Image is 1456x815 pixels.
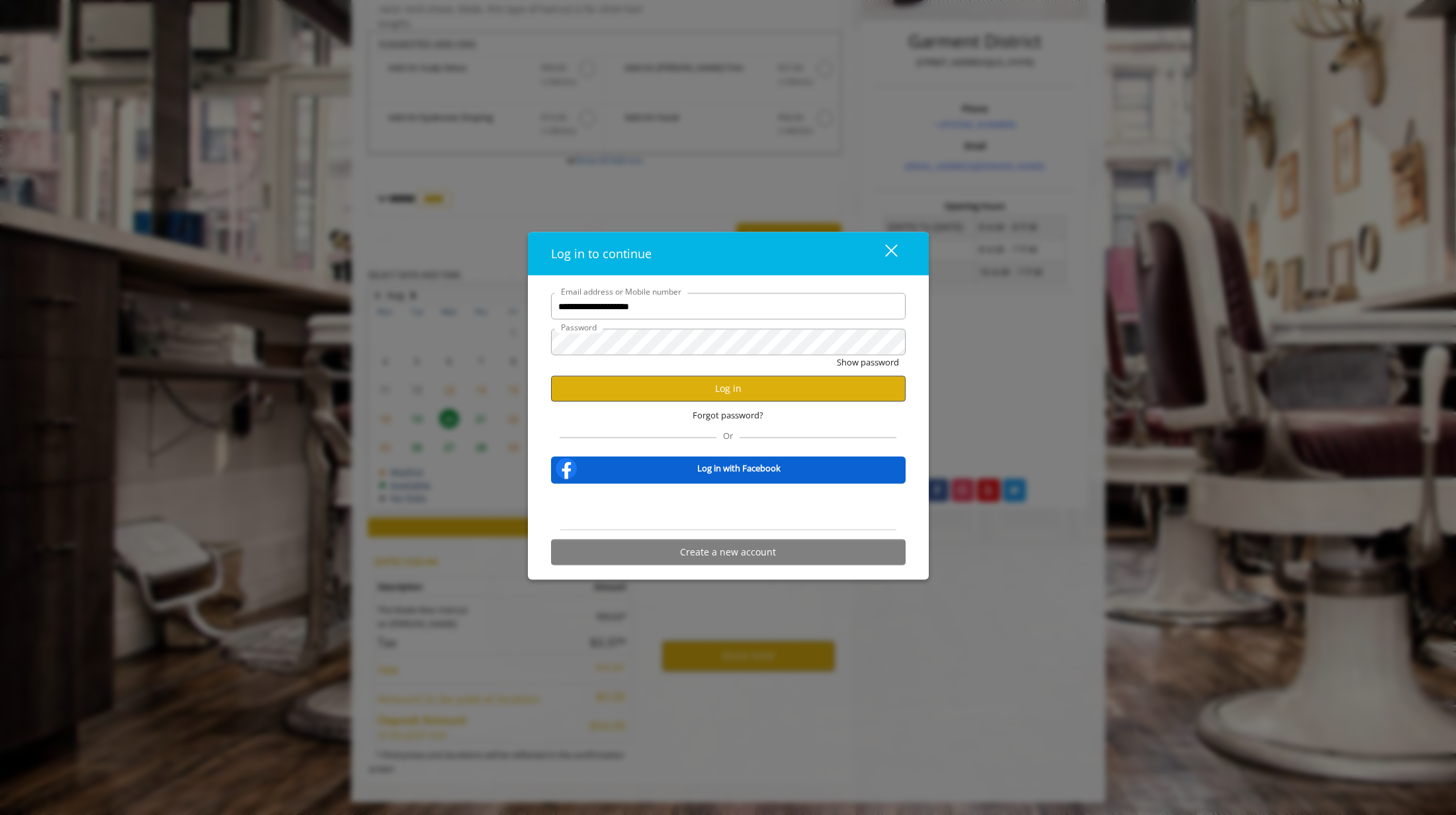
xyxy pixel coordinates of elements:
b: Log in with Facebook [697,461,781,475]
img: facebook-logo [553,455,579,481]
label: Email address or Mobile number [554,285,688,298]
span: Or [716,429,740,441]
div: close dialog [870,244,896,264]
span: Log in to continue [551,246,652,262]
label: Password [554,321,603,334]
span: Forgot password? [693,408,763,422]
button: Log in [551,375,906,401]
input: Password [551,329,906,356]
button: Show password [837,356,899,369]
button: close dialog [861,240,906,267]
input: Email address or Mobile number [551,293,906,320]
button: Create a new account [551,539,906,565]
iframe: Sign in with Google Button [661,492,795,521]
